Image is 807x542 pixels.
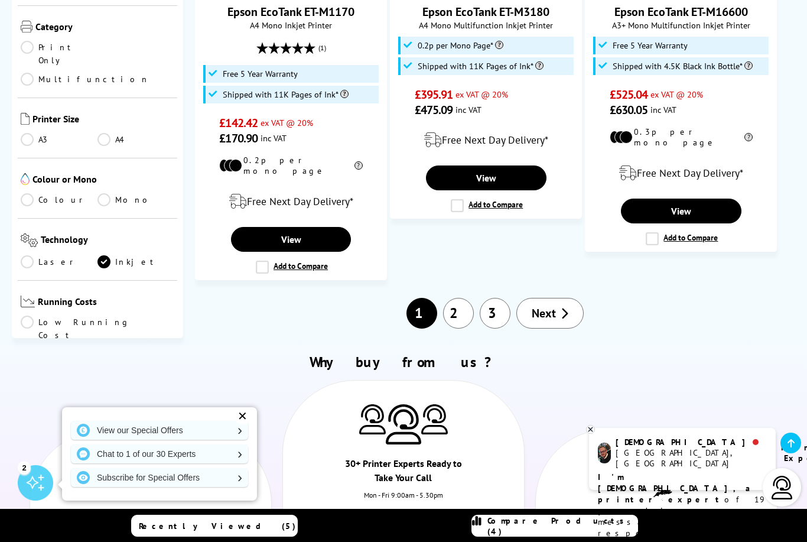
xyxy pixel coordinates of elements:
[21,296,35,308] img: Running Costs
[256,261,328,274] label: Add to Compare
[231,227,352,252] a: View
[386,404,421,445] img: Printer Experts
[415,102,453,118] span: £475.09
[616,437,766,447] div: [DEMOGRAPHIC_DATA]
[283,491,525,511] div: Mon - Fri 9:00am - 5.30pm
[598,443,611,463] img: chris-livechat.png
[426,165,546,190] a: View
[71,444,248,463] a: Chat to 1 of our 30 Experts
[41,233,174,249] span: Technology
[131,515,298,537] a: Recently Viewed (5)
[591,157,770,190] div: modal_delivery
[359,404,386,434] img: Printer Experts
[32,113,174,127] span: Printer Size
[21,255,97,268] a: Laser
[71,468,248,487] a: Subscribe for Special Offers
[616,447,766,469] div: [GEOGRAPHIC_DATA], [GEOGRAPHIC_DATA]
[21,173,30,185] img: Colour or Mono
[97,255,174,268] a: Inkjet
[24,353,783,371] h2: Why buy from us?
[35,21,174,35] span: Category
[418,41,503,50] span: 0.2p per Mono Page*
[650,89,703,100] span: ex VAT @ 20%
[610,87,648,102] span: £525.04
[219,131,258,146] span: £170.90
[234,408,250,424] div: ✕
[422,4,549,20] a: Epson EcoTank ET-M3180
[227,4,354,20] a: Epson EcoTank ET-M1170
[451,199,523,212] label: Add to Compare
[139,521,296,531] span: Recently Viewed (5)
[610,126,753,148] li: 0.3p per mono page
[614,4,748,20] a: Epson EcoTank ET-M16600
[621,199,741,223] a: View
[396,20,575,31] span: A4 Mono Multifunction Inkjet Printer
[318,37,326,59] span: (1)
[21,193,97,206] a: Colour
[646,232,718,245] label: Add to Compare
[650,104,676,115] span: inc VAT
[480,298,510,329] a: 3
[223,69,298,79] span: Free 5 Year Warranty
[261,132,287,144] span: inc VAT
[455,89,508,100] span: ex VAT @ 20%
[201,185,380,218] div: modal_delivery
[598,472,754,505] b: I'm [DEMOGRAPHIC_DATA], a printer expert
[598,472,767,539] p: of 19 years! Leave me a message and I'll respond ASAP
[21,233,38,247] img: Technology
[223,90,349,99] span: Shipped with 11K Pages of Ink*
[455,104,481,115] span: inc VAT
[613,61,753,71] span: Shipped with 4.5K Black Ink Bottle*
[343,456,464,491] div: 30+ Printer Experts Ready to Take Your Call
[38,296,174,310] span: Running Costs
[21,73,149,86] a: Multifunction
[415,87,453,102] span: £395.91
[516,298,584,329] a: Next
[770,476,794,499] img: user-headset-light.svg
[32,173,174,187] span: Colour or Mono
[261,117,313,128] span: ex VAT @ 20%
[21,113,30,125] img: Printer Size
[97,133,174,146] a: A4
[591,20,770,31] span: A3+ Mono Multifunction Inkjet Printer
[21,133,97,146] a: A3
[396,124,575,157] div: modal_delivery
[610,102,648,118] span: £630.05
[219,115,258,131] span: £142.42
[21,41,97,67] a: Print Only
[201,20,380,31] span: A4 Mono Inkjet Printer
[443,298,474,329] a: 2
[471,515,638,537] a: Compare Products (4)
[71,421,248,440] a: View our Special Offers
[418,61,544,71] span: Shipped with 11K Pages of Ink*
[18,461,31,474] div: 2
[21,21,32,33] img: Category
[21,316,174,342] a: Low Running Cost
[97,193,174,206] a: Mono
[487,515,637,537] span: Compare Products (4)
[219,155,362,176] li: 0.2p per mono page
[532,306,556,321] span: Next
[613,41,688,50] span: Free 5 Year Warranty
[421,404,448,434] img: Printer Experts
